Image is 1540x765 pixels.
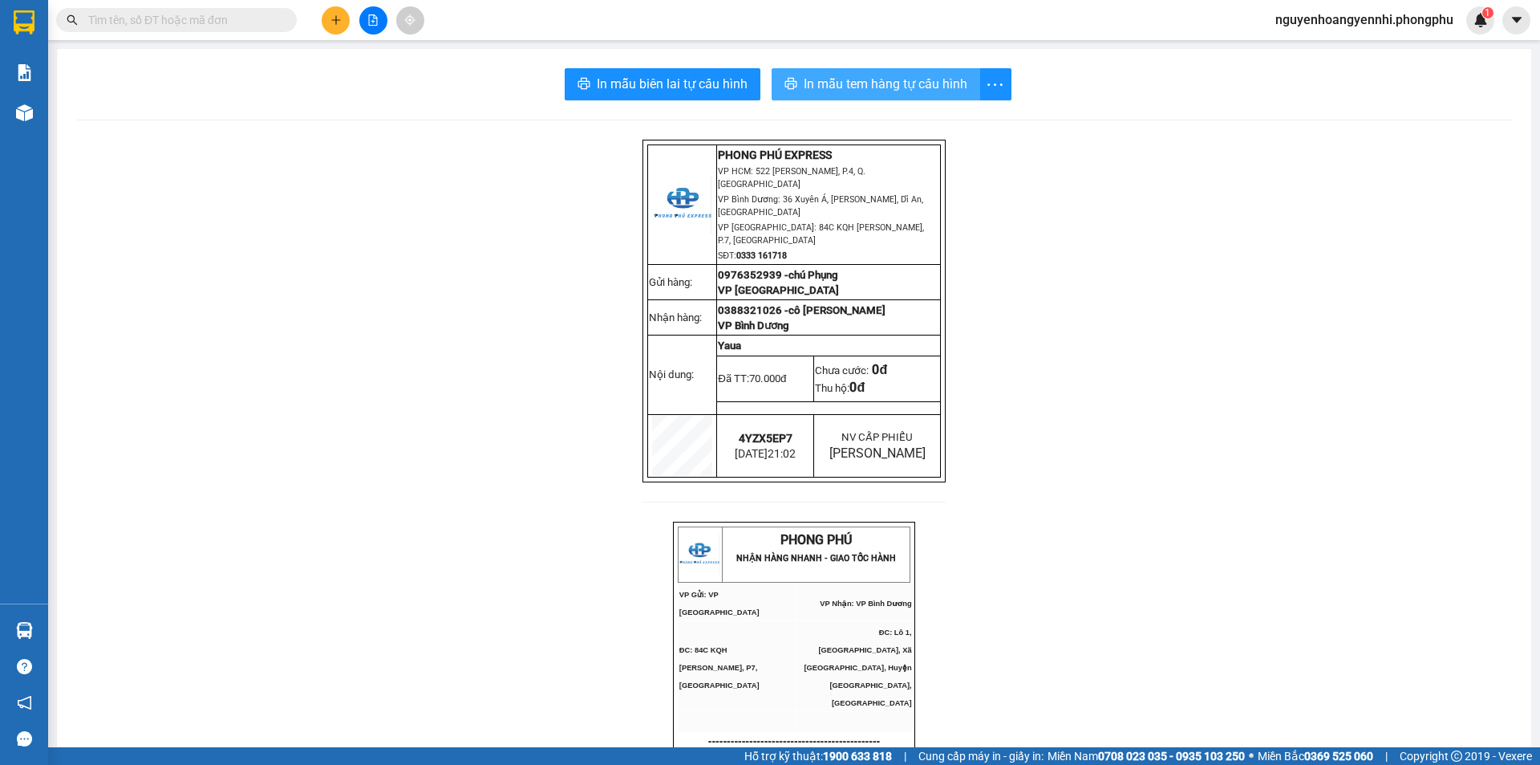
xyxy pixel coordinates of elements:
[768,447,796,460] span: 21:02
[718,149,832,161] strong: PHONG PHÚ EXPRESS
[804,629,911,707] span: ĐC: Lô 1, [GEOGRAPHIC_DATA], Xã [GEOGRAPHIC_DATA], Huyện [GEOGRAPHIC_DATA], [GEOGRAPHIC_DATA]
[16,622,33,639] img: warehouse-icon
[823,750,892,763] strong: 1900 633 818
[396,6,424,35] button: aim
[735,447,796,460] span: [DATE]
[1510,13,1524,27] span: caret-down
[1482,7,1493,18] sup: 1
[904,747,906,765] span: |
[679,646,760,690] span: ĐC: 84C KQH [PERSON_NAME], P7, [GEOGRAPHIC_DATA]
[718,304,788,316] span: 0388321026 -
[330,14,342,26] span: plus
[1048,747,1245,765] span: Miền Nam
[739,432,792,445] span: 4YZX5EP7
[577,77,590,92] span: printer
[718,250,787,261] span: SĐT:
[718,194,923,218] span: VP Bình Dương: 36 Xuyên Á, [PERSON_NAME], Dĩ An, [GEOGRAPHIC_DATA]
[1385,747,1388,765] span: |
[829,446,926,461] span: [PERSON_NAME]
[17,695,32,710] span: notification
[16,64,33,81] img: solution-icon
[772,68,980,100] button: printerIn mẫu tem hàng tự cấu hình
[1502,6,1530,35] button: caret-down
[784,77,797,92] span: printer
[359,6,387,35] button: file-add
[17,659,32,674] span: question-circle
[597,74,748,94] span: In mẫu biên lai tự cấu hình
[708,734,880,747] span: ----------------------------------------------
[788,304,885,316] span: cô [PERSON_NAME]
[322,6,350,35] button: plus
[67,14,78,26] span: search
[780,532,852,547] span: PHONG PHÚ
[404,14,415,26] span: aim
[979,68,1011,100] button: more
[736,553,896,564] strong: NHẬN HÀNG NHANH - GIAO TỐC HÀNH
[1258,747,1373,765] span: Miền Bắc
[1249,753,1254,759] span: ⚪️
[367,14,379,26] span: file-add
[749,372,786,385] span: 70.000đ
[1473,13,1488,27] img: icon-new-feature
[649,311,702,323] span: Nhận hàng:
[1262,10,1466,30] span: nguyenhoangyennhi.phongphu
[815,364,887,376] span: Chưa cước:
[649,276,692,288] span: Gửi hàng:
[718,222,924,246] span: VP [GEOGRAPHIC_DATA]: 84C KQH [PERSON_NAME], P.7, [GEOGRAPHIC_DATA]
[88,11,278,29] input: Tìm tên, số ĐT hoặc mã đơn
[654,176,711,234] img: logo
[744,747,892,765] span: Hỗ trợ kỹ thuật:
[980,75,1011,95] span: more
[1485,7,1490,18] span: 1
[679,535,719,575] img: logo
[718,372,786,385] span: Đã TT:
[16,104,33,121] img: warehouse-icon
[718,269,838,281] span: 0976352939 -
[649,368,694,380] span: Nội dung:
[14,10,34,35] img: logo-vxr
[815,382,865,394] span: Thu hộ:
[718,319,789,332] span: VP Bình Dương
[736,250,787,261] strong: 0333 161718
[1451,751,1462,762] span: copyright
[918,747,1044,765] span: Cung cấp máy in - giấy in:
[820,600,911,608] span: VP Nhận: VP Bình Dương
[804,74,967,94] span: In mẫu tem hàng tự cấu hình
[718,284,839,296] span: VP [GEOGRAPHIC_DATA]
[849,380,865,395] span: 0đ
[1098,750,1245,763] strong: 0708 023 035 - 0935 103 250
[565,68,760,100] button: printerIn mẫu biên lai tự cấu hình
[17,731,32,747] span: message
[841,431,913,443] span: NV CẤP PHIẾU
[718,166,865,189] span: VP HCM: 522 [PERSON_NAME], P.4, Q.[GEOGRAPHIC_DATA]
[788,269,838,281] span: chú Phụng
[872,362,887,377] span: 0đ
[679,591,760,616] span: VP Gửi: VP [GEOGRAPHIC_DATA]
[1304,750,1373,763] strong: 0369 525 060
[718,340,741,352] span: Yaua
